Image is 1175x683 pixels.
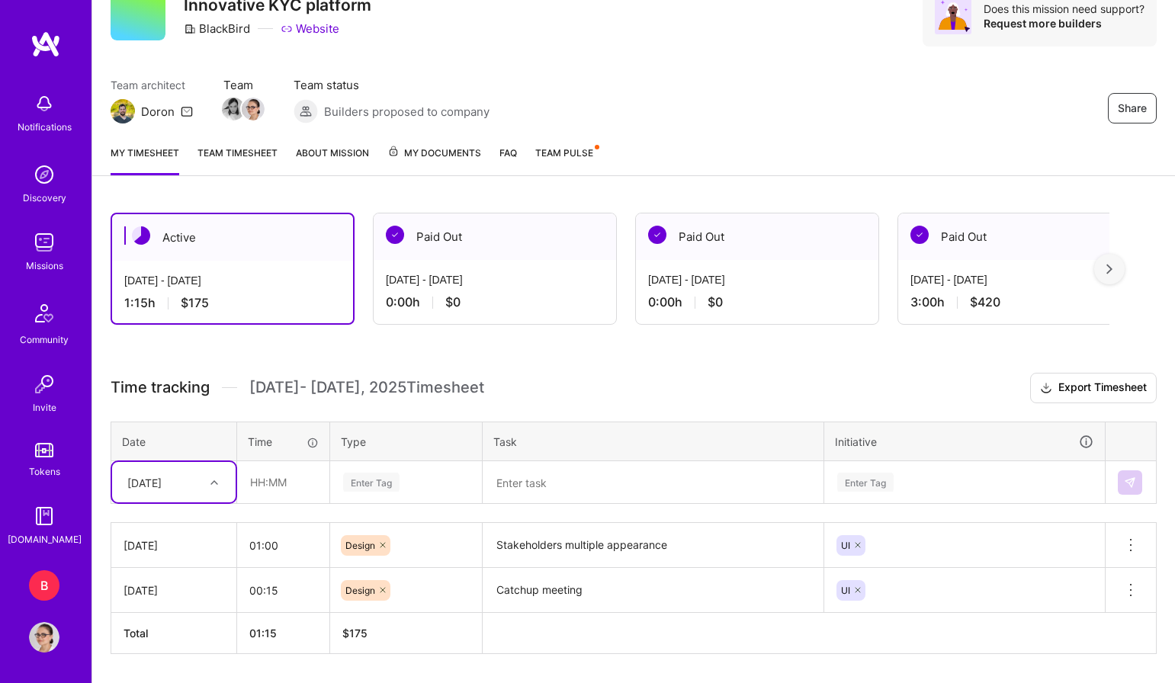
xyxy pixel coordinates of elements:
[237,613,330,654] th: 01:15
[30,30,61,58] img: logo
[535,147,593,159] span: Team Pulse
[111,422,237,461] th: Date
[29,501,59,531] img: guide book
[1040,380,1052,396] i: icon Download
[111,145,179,175] a: My timesheet
[910,226,929,244] img: Paid Out
[387,145,481,162] span: My Documents
[330,422,483,461] th: Type
[222,98,245,120] img: Team Member Avatar
[132,226,150,245] img: Active
[18,119,72,135] div: Notifications
[910,272,1128,288] div: [DATE] - [DATE]
[841,540,850,551] span: UI
[535,145,598,175] a: Team Pulse
[841,585,850,596] span: UI
[29,463,60,479] div: Tokens
[281,21,339,37] a: Website
[483,422,824,461] th: Task
[111,613,237,654] th: Total
[124,537,224,553] div: [DATE]
[484,569,822,611] textarea: Catchup meeting
[29,88,59,119] img: bell
[111,77,193,93] span: Team architect
[837,470,894,494] div: Enter Tag
[23,190,66,206] div: Discovery
[898,213,1141,260] div: Paid Out
[345,540,375,551] span: Design
[386,294,604,310] div: 0:00 h
[445,294,461,310] span: $0
[33,399,56,415] div: Invite
[29,159,59,190] img: discovery
[184,21,250,37] div: BlackBird
[248,434,319,450] div: Time
[181,105,193,117] i: icon Mail
[124,295,341,311] div: 1:15 h
[386,226,404,244] img: Paid Out
[1108,93,1157,123] button: Share
[1106,264,1112,274] img: right
[835,433,1094,451] div: Initiative
[127,474,162,490] div: [DATE]
[141,104,175,120] div: Doron
[708,294,723,310] span: $0
[343,470,400,494] div: Enter Tag
[223,77,263,93] span: Team
[499,145,517,175] a: FAQ
[29,227,59,258] img: teamwork
[648,226,666,244] img: Paid Out
[970,294,1000,310] span: $420
[984,2,1145,16] div: Does this mission need support?
[294,99,318,123] img: Builders proposed to company
[1030,373,1157,403] button: Export Timesheet
[342,627,368,640] span: $ 175
[296,145,369,175] a: About Mission
[386,272,604,288] div: [DATE] - [DATE]
[26,258,63,274] div: Missions
[124,273,341,289] div: [DATE] - [DATE]
[648,272,866,288] div: [DATE] - [DATE]
[345,585,375,596] span: Design
[237,525,329,566] input: HH:MM
[1118,101,1147,116] span: Share
[294,77,490,93] span: Team status
[29,570,59,601] div: B
[374,213,616,260] div: Paid Out
[249,378,484,397] span: [DATE] - [DATE] , 2025 Timesheet
[648,294,866,310] div: 0:00 h
[210,479,218,486] i: icon Chevron
[238,462,329,502] input: HH:MM
[237,570,329,611] input: HH:MM
[387,145,481,175] a: My Documents
[111,99,135,123] img: Team Architect
[29,369,59,399] img: Invite
[124,582,224,598] div: [DATE]
[484,524,822,566] textarea: Stakeholders multiple appearance
[910,294,1128,310] div: 3:00 h
[197,145,278,175] a: Team timesheet
[243,96,263,122] a: Team Member Avatar
[324,104,490,120] span: Builders proposed to company
[25,570,63,601] a: B
[223,96,243,122] a: Team Member Avatar
[25,622,63,653] a: User Avatar
[184,23,196,35] i: icon CompanyGray
[35,443,53,457] img: tokens
[29,622,59,653] img: User Avatar
[636,213,878,260] div: Paid Out
[112,214,353,261] div: Active
[20,332,69,348] div: Community
[8,531,82,547] div: [DOMAIN_NAME]
[111,378,210,397] span: Time tracking
[1124,476,1136,489] img: Submit
[181,295,209,311] span: $175
[26,295,63,332] img: Community
[242,98,265,120] img: Team Member Avatar
[984,16,1145,30] div: Request more builders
